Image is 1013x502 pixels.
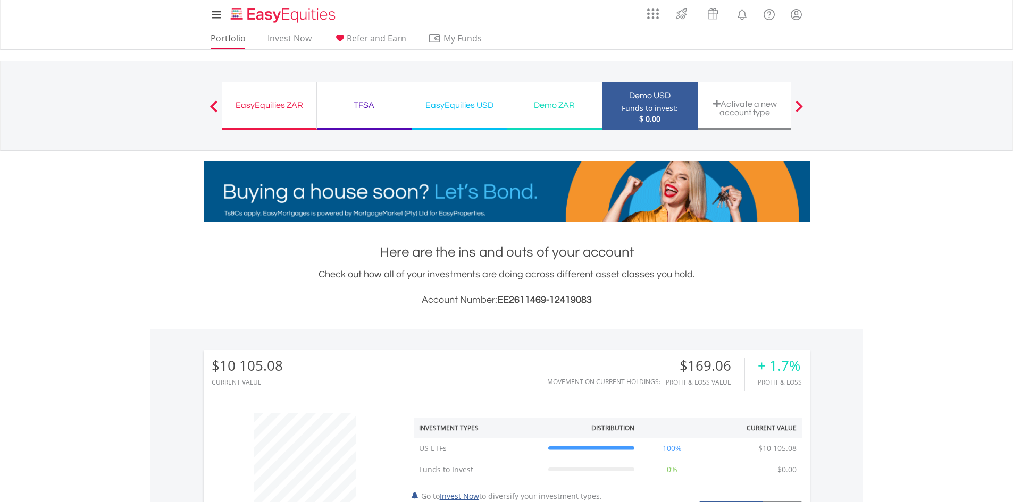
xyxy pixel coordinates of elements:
div: Check out how all of your investments are doing across different asset classes you hold. [204,267,810,308]
img: EasyMortage Promotion Banner [204,161,810,222]
a: Invest Now [440,491,479,501]
td: 0% [640,459,705,480]
div: Funds to invest: [622,103,678,114]
td: 100% [640,438,705,459]
th: Investment Types [414,418,543,438]
div: Demo ZAR [514,98,596,113]
div: Activate a new account type [704,99,786,117]
a: Refer and Earn [329,33,411,49]
div: TFSA [323,98,405,113]
span: EE2611469-12419083 [497,295,592,305]
div: Movement on Current Holdings: [547,378,660,385]
div: + 1.7% [758,358,802,373]
a: AppsGrid [640,3,666,20]
img: grid-menu-icon.svg [647,8,659,20]
a: Portfolio [206,33,250,49]
span: Refer and Earn [347,32,406,44]
a: Vouchers [697,3,729,22]
div: Profit & Loss Value [666,379,744,386]
h3: Account Number: [204,293,810,308]
td: Funds to Invest [414,459,543,480]
div: Profit & Loss [758,379,802,386]
span: $ 0.00 [639,114,660,124]
a: Invest Now [263,33,316,49]
div: CURRENT VALUE [212,379,283,386]
th: Current Value [705,418,802,438]
div: Distribution [591,423,634,432]
span: My Funds [428,31,498,45]
img: thrive-v2.svg [673,5,690,22]
img: EasyEquities_Logo.png [229,6,340,24]
a: FAQ's and Support [756,3,783,24]
td: US ETFs [414,438,543,459]
td: $10 105.08 [753,438,802,459]
a: My Profile [783,3,810,26]
div: EasyEquities USD [418,98,500,113]
a: Notifications [729,3,756,24]
h1: Here are the ins and outs of your account [204,243,810,262]
div: $169.06 [666,358,744,373]
img: vouchers-v2.svg [704,5,722,22]
div: $10 105.08 [212,358,283,373]
td: $0.00 [772,459,802,480]
a: Home page [227,3,340,24]
div: EasyEquities ZAR [229,98,310,113]
div: Demo USD [609,88,691,103]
